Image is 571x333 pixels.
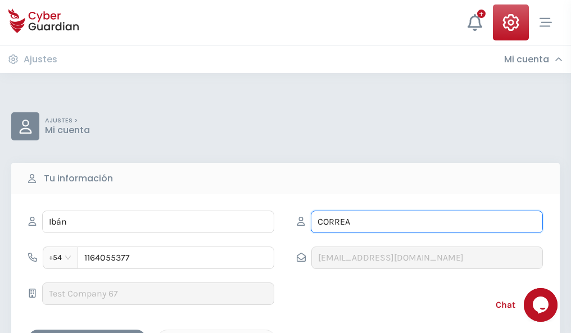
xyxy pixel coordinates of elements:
[49,249,72,266] span: +54
[45,117,90,125] p: AJUSTES >
[504,54,563,65] div: Mi cuenta
[504,54,549,65] h3: Mi cuenta
[496,298,515,312] span: Chat
[44,172,113,185] b: Tu información
[24,54,57,65] h3: Ajustes
[524,288,560,322] iframe: chat widget
[477,10,486,18] div: +
[45,125,90,136] p: Mi cuenta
